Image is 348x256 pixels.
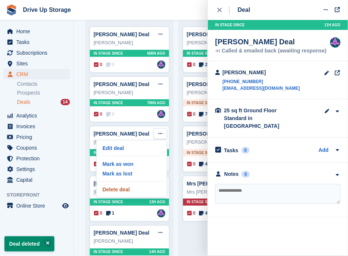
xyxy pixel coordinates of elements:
span: 0 [187,210,196,217]
span: Invoices [16,121,61,132]
span: In stage since [187,51,216,56]
p: Deal deleted [4,236,54,252]
div: [PERSON_NAME] [94,39,165,47]
span: 0 [106,61,115,68]
span: Storefront [7,191,74,199]
img: Andy [157,110,165,118]
a: [EMAIL_ADDRESS][DOMAIN_NAME] [223,85,300,92]
span: Sites [16,58,61,69]
span: 0 [94,111,102,117]
a: menu [4,37,70,47]
a: menu [4,58,70,69]
span: Home [16,26,61,37]
div: Deal [238,6,250,14]
a: menu [4,201,70,211]
span: Capital [16,175,61,185]
h2: Tasks [224,147,239,154]
div: [PERSON_NAME] [94,89,165,96]
span: Subscriptions [16,48,61,58]
img: Andy [330,37,341,48]
span: In stage since [187,150,216,156]
div: 14 [61,99,70,105]
div: [PERSON_NAME] [187,139,259,146]
a: menu [4,164,70,174]
div: [PERSON_NAME] [PERSON_NAME] [187,39,259,47]
span: 11H AGO [324,22,341,28]
span: Protection [16,153,61,164]
a: menu [4,143,70,153]
span: In stage since [94,199,123,205]
span: Pricing [16,132,61,142]
a: [PERSON_NAME] Deal [94,31,149,37]
div: [PERSON_NAME] [94,188,165,196]
div: [PERSON_NAME] [223,69,300,76]
div: [PERSON_NAME] Deal [215,37,327,46]
a: Mrs [PERSON_NAME] [187,181,241,187]
span: 0 [106,111,115,117]
span: In stage since [94,249,123,255]
span: 2 [199,61,208,68]
div: [PERSON_NAME] [94,139,165,146]
a: [PERSON_NAME] [187,131,230,137]
img: Andy [157,61,165,69]
span: 14H AGO [149,249,165,255]
img: Andy [157,209,165,218]
a: Mark as won [99,159,164,169]
a: [PERSON_NAME] [94,181,137,187]
span: 6MIN AGO [147,51,165,56]
span: 0 [94,61,102,68]
div: Mrs [PERSON_NAME] [187,188,259,196]
a: menu [4,26,70,37]
div: 0 [241,171,250,178]
a: menu [4,121,70,132]
a: menu [4,175,70,185]
a: Contacts [17,81,70,88]
a: [PERSON_NAME] Deal [94,131,149,137]
a: Edit deal [99,143,164,153]
span: CRM [16,69,61,79]
a: menu [4,69,70,79]
div: 25 sq ft Ground Floor Standard in [GEOGRAPHIC_DATA] [224,107,298,130]
span: 4 [199,161,208,167]
a: menu [4,110,70,121]
div: Notes [224,170,239,178]
span: 7MIN AGO [147,100,165,106]
a: menu [4,153,70,164]
a: Delete deal [99,185,164,194]
span: 0 [94,161,102,167]
a: Prospects [17,89,70,97]
a: Drive Up Storage [20,4,74,16]
a: Mark as lost [99,169,164,178]
img: stora-icon-8386f47178a22dfd0bd8f6a31ec36ba5ce8667c1dd55bd0f319d3a0aa187defe.svg [6,4,17,16]
a: [PHONE_NUMBER] [223,78,300,85]
span: 0 [187,161,196,167]
span: In stage since [187,199,216,205]
span: 0 [94,210,102,217]
a: [PERSON_NAME] Deal [187,81,243,87]
div: 0 [241,147,250,154]
span: In stage since [94,100,123,106]
span: In stage since [94,150,123,156]
a: Preview store [61,201,70,210]
a: Deals 14 [17,98,70,106]
a: [PERSON_NAME] Deal [94,81,149,87]
div: Called & emailed back (awaiting response) [215,48,327,54]
span: Deals [17,99,30,106]
span: 13H AGO [149,199,165,205]
span: Prospects [17,89,40,96]
span: In stage since [187,100,216,106]
span: 1 [106,210,115,217]
a: Add [319,146,329,155]
span: Analytics [16,110,61,121]
span: Settings [16,164,61,174]
span: In stage since [94,51,123,56]
span: 7 [199,111,208,117]
span: 4 [199,210,208,217]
